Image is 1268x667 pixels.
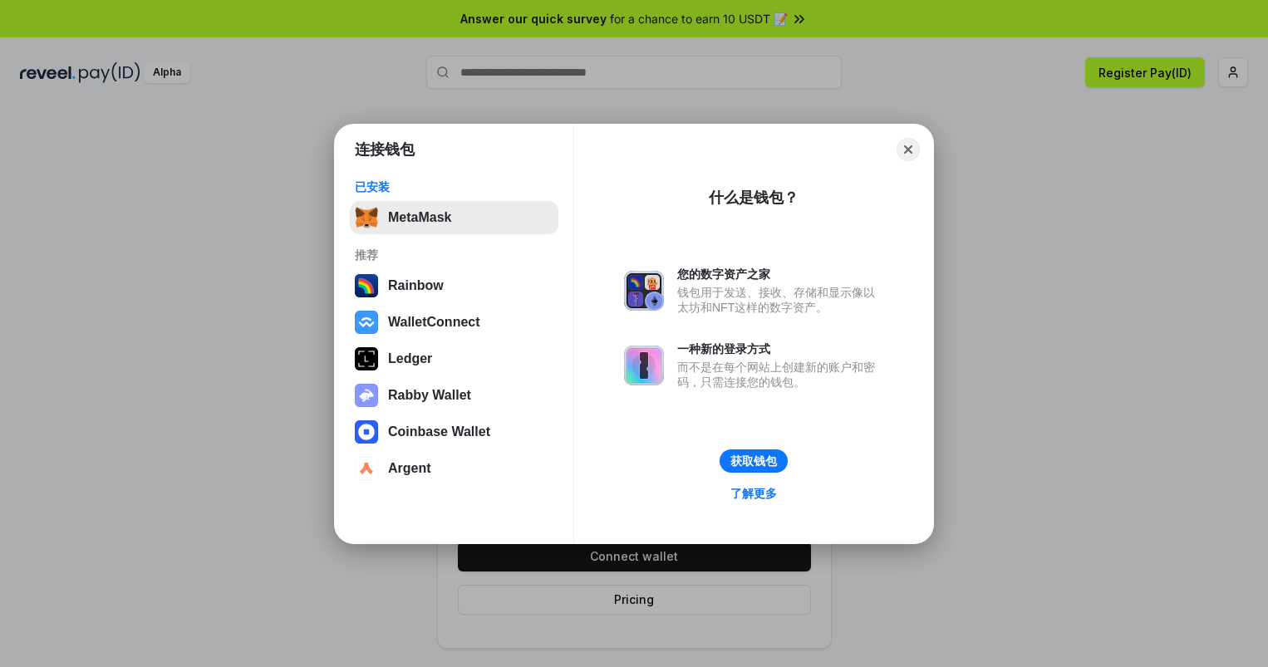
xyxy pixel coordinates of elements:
div: 您的数字资产之家 [677,267,883,282]
button: Close [897,138,920,161]
div: WalletConnect [388,315,480,330]
img: svg+xml,%3Csvg%20xmlns%3D%22http%3A%2F%2Fwww.w3.org%2F2000%2Fsvg%22%20fill%3D%22none%22%20viewBox... [624,271,664,311]
button: WalletConnect [350,306,558,339]
div: Argent [388,461,431,476]
img: svg+xml,%3Csvg%20width%3D%2228%22%20height%3D%2228%22%20viewBox%3D%220%200%2028%2028%22%20fill%3D... [355,311,378,334]
img: svg+xml,%3Csvg%20fill%3D%22none%22%20height%3D%2233%22%20viewBox%3D%220%200%2035%2033%22%20width%... [355,206,378,229]
div: 了解更多 [730,486,777,501]
div: 推荐 [355,248,553,262]
img: svg+xml,%3Csvg%20width%3D%2228%22%20height%3D%2228%22%20viewBox%3D%220%200%2028%2028%22%20fill%3D... [355,420,378,444]
img: svg+xml,%3Csvg%20width%3D%22120%22%20height%3D%22120%22%20viewBox%3D%220%200%20120%20120%22%20fil... [355,274,378,297]
button: Ledger [350,342,558,375]
div: Ledger [388,351,432,366]
div: Rabby Wallet [388,388,471,403]
a: 了解更多 [720,483,787,504]
div: 而不是在每个网站上创建新的账户和密码，只需连接您的钱包。 [677,360,883,390]
button: Rainbow [350,269,558,302]
button: MetaMask [350,201,558,234]
div: MetaMask [388,210,451,225]
button: Coinbase Wallet [350,415,558,449]
img: svg+xml,%3Csvg%20xmlns%3D%22http%3A%2F%2Fwww.w3.org%2F2000%2Fsvg%22%20fill%3D%22none%22%20viewBox... [624,346,664,385]
div: Coinbase Wallet [388,424,490,439]
h1: 连接钱包 [355,140,415,159]
div: 已安装 [355,179,553,194]
img: svg+xml,%3Csvg%20width%3D%2228%22%20height%3D%2228%22%20viewBox%3D%220%200%2028%2028%22%20fill%3D... [355,457,378,480]
button: Argent [350,452,558,485]
div: 一种新的登录方式 [677,341,883,356]
div: 获取钱包 [730,454,777,468]
img: svg+xml,%3Csvg%20xmlns%3D%22http%3A%2F%2Fwww.w3.org%2F2000%2Fsvg%22%20width%3D%2228%22%20height%3... [355,347,378,370]
div: Rainbow [388,278,444,293]
div: 钱包用于发送、接收、存储和显示像以太坊和NFT这样的数字资产。 [677,285,883,315]
div: 什么是钱包？ [709,188,799,208]
button: 获取钱包 [720,449,788,473]
button: Rabby Wallet [350,379,558,412]
img: svg+xml,%3Csvg%20xmlns%3D%22http%3A%2F%2Fwww.w3.org%2F2000%2Fsvg%22%20fill%3D%22none%22%20viewBox... [355,384,378,407]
